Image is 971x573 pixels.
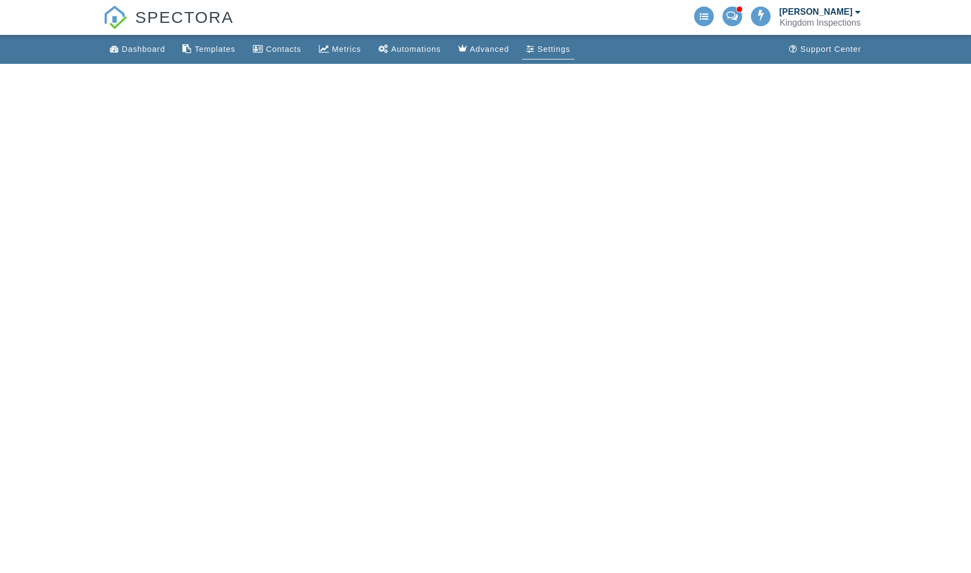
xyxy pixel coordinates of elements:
[103,16,234,37] a: SPECTORA
[800,45,861,53] div: Support Center
[315,39,365,59] a: Metrics
[248,39,306,59] a: Contacts
[178,39,240,59] a: Templates
[122,45,165,53] div: Dashboard
[785,39,866,59] a: Support Center
[105,39,169,59] a: Dashboard
[194,45,235,53] div: Templates
[779,17,861,28] div: Kingdom Inspections
[537,45,570,53] div: Settings
[454,39,513,59] a: Advanced
[332,45,361,53] div: Metrics
[374,39,445,59] a: Automations (Advanced)
[391,45,441,53] div: Automations
[266,45,301,53] div: Contacts
[103,5,127,29] img: The Best Home Inspection Software - Spectora
[779,7,852,17] div: [PERSON_NAME]
[522,39,575,59] a: Settings
[470,45,509,53] div: Advanced
[135,5,234,28] span: SPECTORA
